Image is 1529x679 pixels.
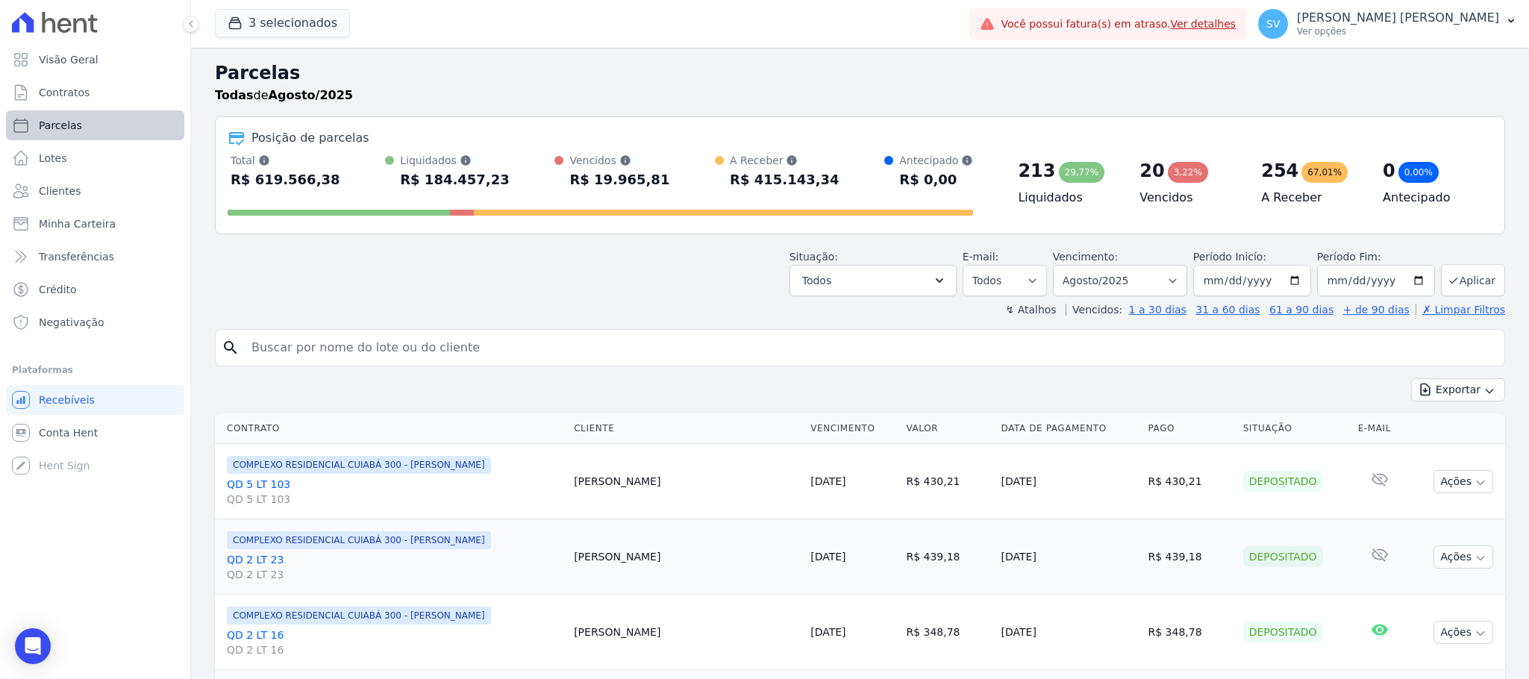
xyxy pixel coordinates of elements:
div: Liquidados [400,153,510,168]
a: 31 a 60 dias [1195,304,1260,316]
button: Ações [1433,545,1493,569]
span: Clientes [39,184,81,198]
th: Vencimento [804,413,900,444]
a: [DATE] [810,551,845,563]
span: Parcelas [39,118,82,133]
td: R$ 430,21 [900,444,995,519]
span: Transferências [39,249,114,264]
h4: Antecipado [1383,189,1480,207]
th: Contrato [215,413,568,444]
strong: Agosto/2025 [269,88,353,102]
span: SV [1266,19,1280,29]
h4: A Receber [1261,189,1359,207]
a: Negativação [6,307,184,337]
button: SV [PERSON_NAME] [PERSON_NAME] Ver opções [1246,3,1529,45]
a: 1 a 30 dias [1129,304,1186,316]
span: COMPLEXO RESIDENCIAL CUIABÁ 300 - [PERSON_NAME] [227,607,491,625]
th: Valor [900,413,995,444]
th: Situação [1237,413,1352,444]
span: QD 5 LT 103 [227,492,562,507]
span: Contratos [39,85,90,100]
span: Minha Carteira [39,216,116,231]
a: Clientes [6,176,184,206]
div: Depositado [1243,471,1323,492]
a: [DATE] [810,475,845,487]
i: search [222,339,240,357]
div: Open Intercom Messenger [15,628,51,664]
div: 213 [1018,159,1055,183]
span: COMPLEXO RESIDENCIAL CUIABÁ 300 - [PERSON_NAME] [227,531,491,549]
th: Cliente [568,413,804,444]
td: [PERSON_NAME] [568,444,804,519]
button: Ações [1433,470,1493,493]
td: R$ 439,18 [900,519,995,595]
td: R$ 430,21 [1142,444,1237,519]
h2: Parcelas [215,60,1505,87]
a: Contratos [6,78,184,107]
h4: Liquidados [1018,189,1116,207]
a: + de 90 dias [1343,304,1410,316]
a: ✗ Limpar Filtros [1416,304,1505,316]
button: 3 selecionados [215,9,350,37]
a: [DATE] [810,626,845,638]
td: [DATE] [995,444,1142,519]
span: Conta Hent [39,425,98,440]
span: COMPLEXO RESIDENCIAL CUIABÁ 300 - [PERSON_NAME] [227,456,491,474]
th: Pago [1142,413,1237,444]
span: Lotes [39,151,67,166]
div: Vencidos [569,153,669,168]
a: Parcelas [6,110,184,140]
div: Antecipado [899,153,973,168]
span: Crédito [39,282,77,297]
p: de [215,87,353,104]
span: QD 2 LT 16 [227,642,562,657]
div: 20 [1139,159,1164,183]
a: Minha Carteira [6,209,184,239]
a: 61 a 90 dias [1269,304,1333,316]
button: Exportar [1411,378,1505,401]
div: 0,00% [1398,162,1439,183]
div: Plataformas [12,361,178,379]
a: QD 5 LT 103QD 5 LT 103 [227,477,562,507]
div: R$ 0,00 [899,168,973,192]
span: Negativação [39,315,104,330]
a: QD 2 LT 23QD 2 LT 23 [227,552,562,582]
a: Recebíveis [6,385,184,415]
button: Todos [789,265,957,296]
div: R$ 184.457,23 [400,168,510,192]
input: Buscar por nome do lote ou do cliente [243,333,1498,363]
td: R$ 348,78 [1142,595,1237,670]
label: ↯ Atalhos [1005,304,1056,316]
div: R$ 619.566,38 [231,168,340,192]
td: [DATE] [995,595,1142,670]
label: E-mail: [963,251,999,263]
div: 67,01% [1301,162,1348,183]
label: Período Inicío: [1193,251,1266,263]
td: [PERSON_NAME] [568,595,804,670]
label: Período Fim: [1317,249,1435,265]
label: Situação: [789,251,838,263]
th: E-mail [1352,413,1409,444]
td: [DATE] [995,519,1142,595]
button: Ações [1433,621,1493,644]
span: QD 2 LT 23 [227,567,562,582]
a: Crédito [6,275,184,304]
a: Visão Geral [6,45,184,75]
td: [PERSON_NAME] [568,519,804,595]
div: A Receber [730,153,839,168]
span: Recebíveis [39,392,95,407]
strong: Todas [215,88,254,102]
div: Depositado [1243,622,1323,642]
td: R$ 439,18 [1142,519,1237,595]
div: 29,77% [1059,162,1105,183]
div: Depositado [1243,546,1323,567]
label: Vencimento: [1053,251,1118,263]
a: Transferências [6,242,184,272]
div: Posição de parcelas [251,129,369,147]
p: Ver opções [1297,25,1499,37]
span: Visão Geral [39,52,99,67]
div: R$ 415.143,34 [730,168,839,192]
div: Total [231,153,340,168]
h4: Vencidos [1139,189,1237,207]
button: Aplicar [1441,264,1505,296]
